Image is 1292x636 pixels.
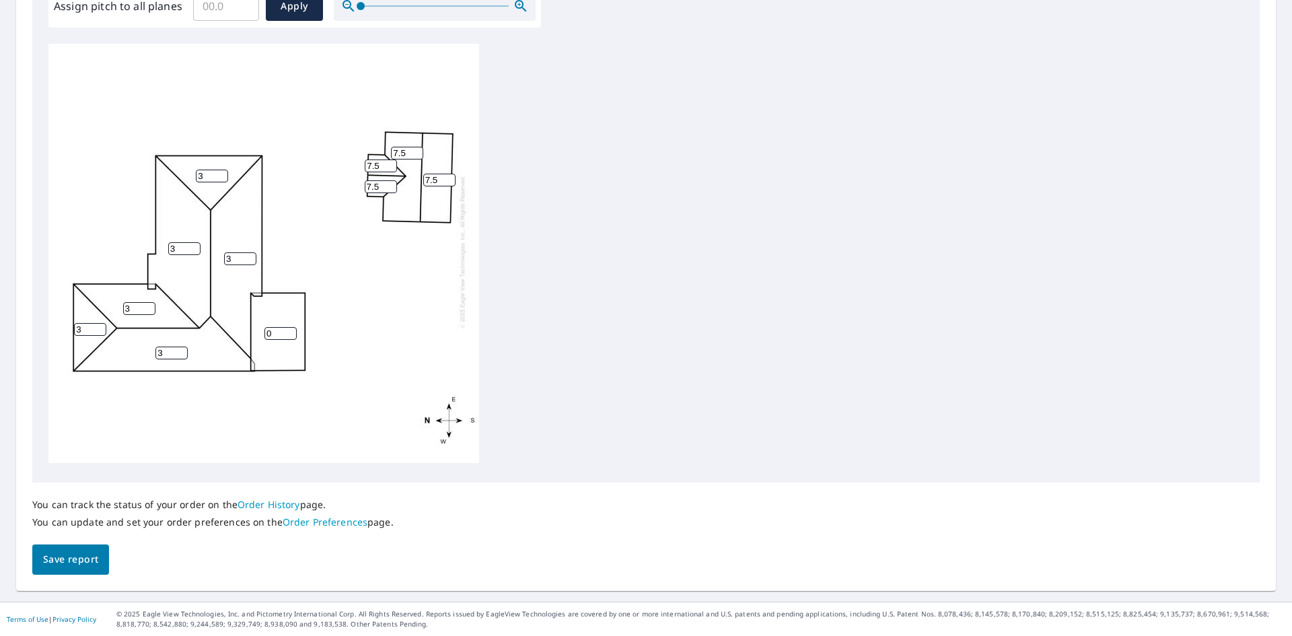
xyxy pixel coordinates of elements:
[238,498,300,511] a: Order History
[32,516,394,528] p: You can update and set your order preferences on the page.
[52,614,96,624] a: Privacy Policy
[283,516,367,528] a: Order Preferences
[116,609,1285,629] p: © 2025 Eagle View Technologies, Inc. and Pictometry International Corp. All Rights Reserved. Repo...
[32,499,394,511] p: You can track the status of your order on the page.
[32,544,109,575] button: Save report
[43,551,98,568] span: Save report
[7,614,48,624] a: Terms of Use
[7,615,96,623] p: |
